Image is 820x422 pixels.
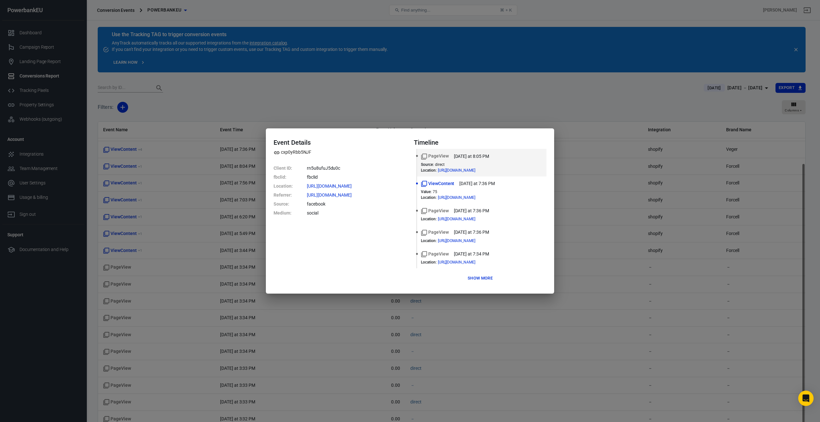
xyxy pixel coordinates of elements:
dt: fbclid : [274,173,306,182]
span: direct [435,162,445,167]
dd: facebook [307,199,406,208]
dt: Value : [421,190,431,194]
dt: Medium : [274,208,306,217]
span: Property [274,149,311,156]
dt: Referrer : [274,191,306,199]
span: 75 [433,190,437,194]
span: Standard event name [421,180,454,187]
dt: Location : [421,260,437,264]
span: Standard event name [421,153,449,159]
span: https://powerbankeu.eu/?_atid=cxp0yRbb5NJFrn5u8ufuJ5du0cxzAZ [307,184,363,188]
dd: https://adsmanager.facebook.com/ [307,191,406,199]
button: Show more [466,273,494,283]
time: 2025-09-24T19:36:48+02:00 [454,229,489,236]
h4: Event Details [274,139,406,146]
dd: rn5u8ufuJ5du0c [307,164,406,173]
span: Standard event name [421,207,449,214]
dt: Client ID : [274,164,306,173]
dt: Location : [421,168,437,173]
span: Standard event name [421,251,449,257]
dt: Location : [421,217,437,221]
time: 2025-09-24T19:36:52+02:00 [459,180,495,187]
dt: Location : [421,195,437,200]
time: 2025-09-24T20:05:48+02:00 [454,153,489,160]
span: https://powerbankeu.eu/collections/magsafe-powerbanks-draadloos-iphone-opladen/products/veger-pow... [438,196,487,199]
h4: Timeline [414,139,546,146]
span: Standard event name [421,229,449,236]
dd: fbclid [307,173,406,182]
span: https://powerbankeu.eu/collections/magsafe-powerbanks-draadloos-iphone-opladen?_atid=cxp0yRbb5NJF... [438,239,487,243]
span: https://powerbankeu.eu/collections/powerbanks-draagbare-opladers-nederland?_atid=cxp0yRbb5NJFrn5u... [438,260,487,264]
time: 2025-09-24T19:34:39+02:00 [454,251,489,257]
span: https://adsmanager.facebook.com/ [307,193,363,197]
dd: social [307,208,406,217]
dt: Location : [421,239,437,243]
span: https://powerbankeu.eu/collections/magsafe-powerbanks-draadloos-iphone-opladen/products/veger-pow... [438,217,487,221]
div: Open Intercom Messenger [798,391,814,406]
dt: Source : [274,199,306,208]
span: https://powerbankeu.eu/?_atid=cxp0yRbb5NJFrn5u8ufuJ5du0cxzAZ [438,168,487,172]
time: 2025-09-24T19:36:51+02:00 [454,207,489,214]
dd: https://powerbankeu.eu/?_atid=cxp0yRbb5NJFrn5u8ufuJ5du0cxzAZ [307,182,406,191]
dt: Source : [421,162,434,167]
dt: Location : [274,182,306,191]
